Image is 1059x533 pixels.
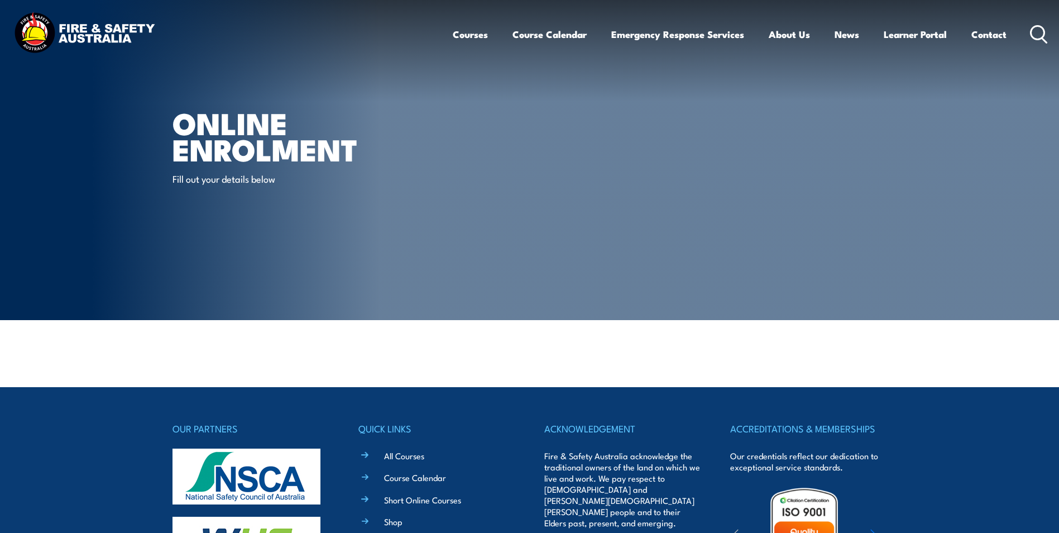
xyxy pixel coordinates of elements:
[172,110,448,161] h1: Online Enrolment
[172,172,376,185] p: Fill out your details below
[172,421,329,436] h4: OUR PARTNERS
[358,421,515,436] h4: QUICK LINKS
[611,20,744,49] a: Emergency Response Services
[544,421,701,436] h4: ACKNOWLEDGEMENT
[884,20,947,49] a: Learner Portal
[384,494,461,506] a: Short Online Courses
[172,449,320,505] img: nsca-logo-footer
[730,450,887,473] p: Our credentials reflect our dedication to exceptional service standards.
[453,20,488,49] a: Courses
[384,516,402,527] a: Shop
[544,450,701,529] p: Fire & Safety Australia acknowledge the traditional owners of the land on which we live and work....
[835,20,859,49] a: News
[384,472,446,483] a: Course Calendar
[769,20,810,49] a: About Us
[384,450,424,461] a: All Courses
[512,20,587,49] a: Course Calendar
[971,20,1007,49] a: Contact
[730,421,887,436] h4: ACCREDITATIONS & MEMBERSHIPS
